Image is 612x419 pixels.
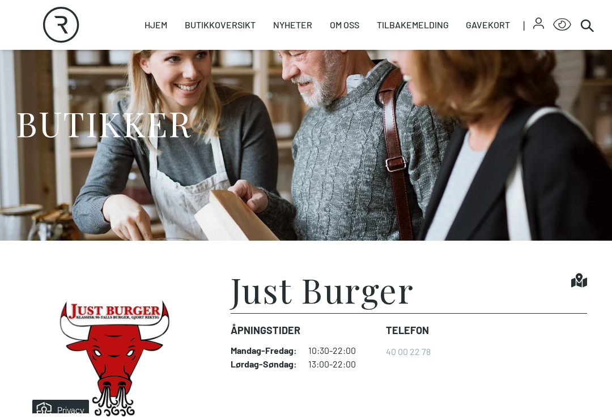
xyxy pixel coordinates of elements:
[11,399,104,413] iframe: Manage Preferences
[308,358,377,370] dd: 13:00-22:00
[553,16,571,34] button: Open Accessibility Menu
[231,345,297,356] dt: Mandag - Fredag :
[386,323,431,338] dt: Telefon
[231,323,377,338] dt: Åpningstider
[231,358,297,370] dt: Lørdag - Søndag :
[46,2,73,22] h5: Privacy
[16,102,191,144] h1: BUTIKKER
[308,345,377,356] dd: 10:30-22:00
[231,272,414,306] h1: Just Burger
[572,204,612,212] details: Attribution
[386,346,431,357] a: 40 00 22 78
[575,206,602,212] div: © Mappedin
